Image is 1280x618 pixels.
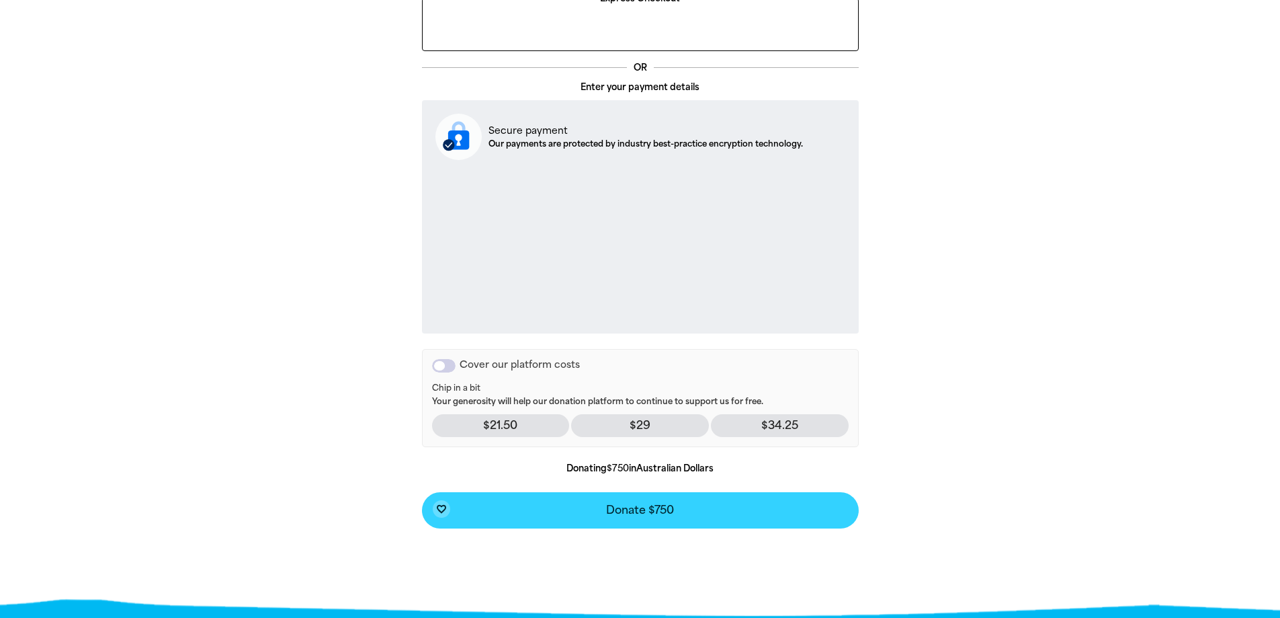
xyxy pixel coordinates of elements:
p: Enter your payment details [422,81,859,94]
p: Secure payment [488,124,803,138]
b: $750 [607,463,629,473]
button: Cover our platform costs [432,359,456,373]
iframe: PayPal-paypal [429,5,851,42]
iframe: To enrich screen reader interactions, please activate Accessibility in Grammarly extension settings [433,171,848,322]
span: Chip in a bit [432,383,849,394]
p: $34.25 [711,414,849,437]
p: OR [627,61,654,75]
p: Donating in Australian Dollars [422,462,859,475]
span: Donate $750 [606,505,674,516]
p: $29 [571,414,709,437]
p: Your generosity will help our donation platform to continue to support us for free. [432,383,849,408]
button: favorite_borderDonate $750 [422,492,859,529]
p: Our payments are protected by industry best-practice encryption technology. [488,138,803,150]
i: favorite_border [436,504,447,514]
p: $21.50 [432,414,570,437]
